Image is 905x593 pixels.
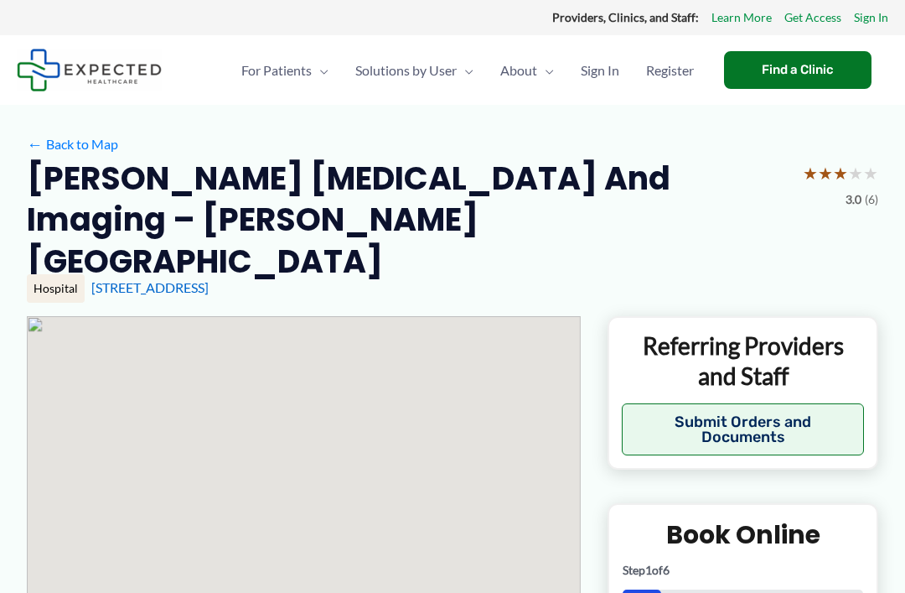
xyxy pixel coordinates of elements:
p: Referring Providers and Staff [622,330,864,392]
span: (6) [865,189,878,211]
span: ★ [833,158,848,189]
a: AboutMenu Toggle [487,41,567,100]
span: Sign In [581,41,619,100]
span: Solutions by User [355,41,457,100]
span: 3.0 [846,189,861,211]
span: Menu Toggle [312,41,328,100]
a: Sign In [567,41,633,100]
span: Menu Toggle [537,41,554,100]
span: ★ [818,158,833,189]
h2: [PERSON_NAME] [MEDICAL_DATA] and Imaging – [PERSON_NAME][GEOGRAPHIC_DATA] [27,158,789,282]
nav: Primary Site Navigation [228,41,707,100]
p: Step of [623,564,863,576]
span: ★ [848,158,863,189]
span: 1 [645,563,652,577]
span: ★ [863,158,878,189]
a: Register [633,41,707,100]
a: For PatientsMenu Toggle [228,41,342,100]
span: Menu Toggle [457,41,473,100]
a: Get Access [784,7,841,29]
a: ←Back to Map [27,132,118,157]
span: For Patients [241,41,312,100]
a: Find a Clinic [724,51,871,89]
strong: Providers, Clinics, and Staff: [552,10,699,24]
span: About [500,41,537,100]
h2: Book Online [623,518,863,551]
span: Register [646,41,694,100]
button: Submit Orders and Documents [622,403,864,455]
span: ★ [803,158,818,189]
a: Sign In [854,7,888,29]
a: Learn More [711,7,772,29]
span: ← [27,136,43,152]
a: [STREET_ADDRESS] [91,279,209,295]
a: Solutions by UserMenu Toggle [342,41,487,100]
div: Hospital [27,274,85,303]
span: 6 [663,563,670,577]
img: Expected Healthcare Logo - side, dark font, small [17,49,162,91]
